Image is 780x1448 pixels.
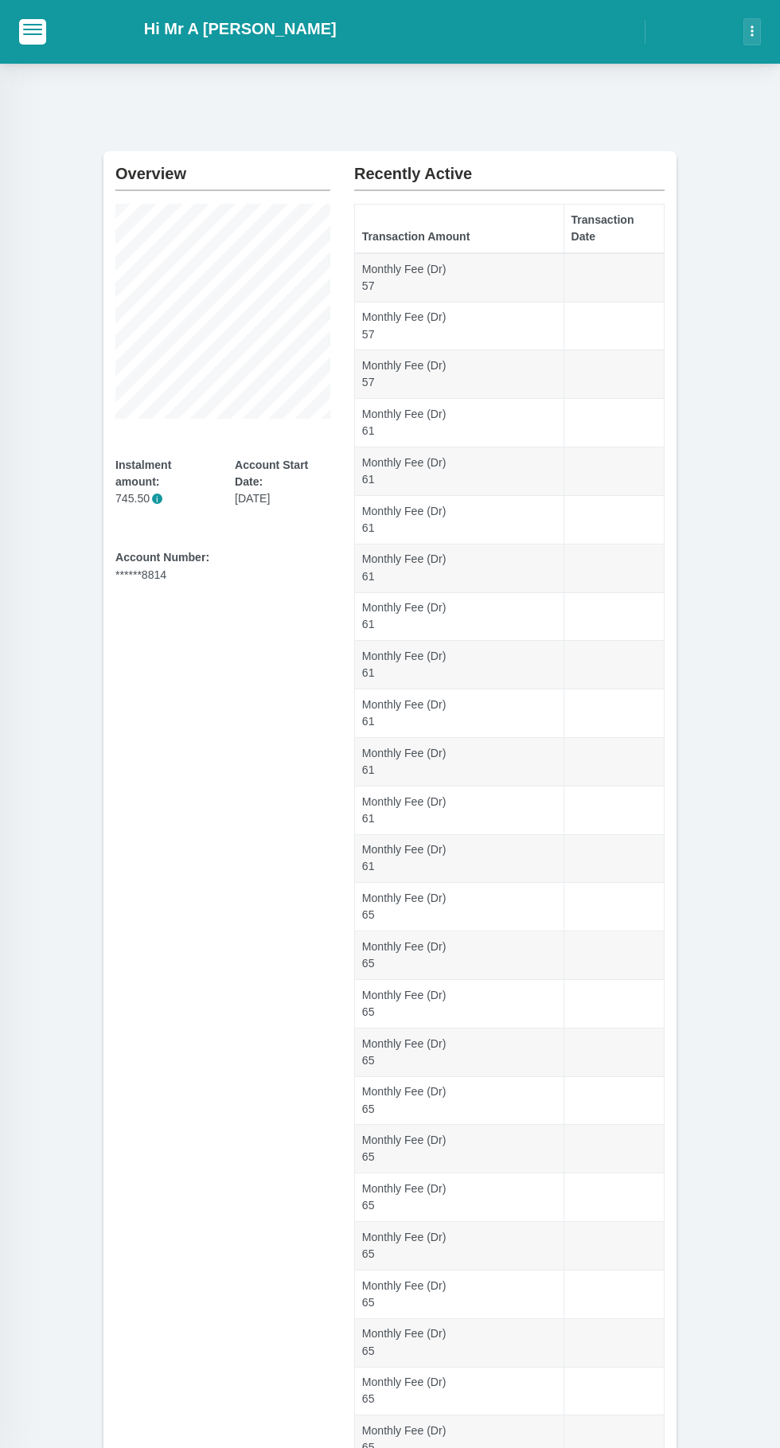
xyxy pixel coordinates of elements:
[355,834,564,883] td: Monthly Fee (Dr) 61
[355,1125,564,1173] td: Monthly Fee (Dr) 65
[355,931,564,980] td: Monthly Fee (Dr) 65
[235,459,308,488] b: Account Start Date:
[355,447,564,496] td: Monthly Fee (Dr) 61
[115,551,209,564] b: Account Number:
[355,544,564,592] td: Monthly Fee (Dr) 61
[354,151,665,183] h2: Recently Active
[144,19,337,38] h2: Hi Mr A [PERSON_NAME]
[355,399,564,447] td: Monthly Fee (Dr) 61
[355,1028,564,1076] td: Monthly Fee (Dr) 65
[355,786,564,834] td: Monthly Fee (Dr) 61
[235,457,330,507] div: [DATE]
[564,205,664,253] th: Transaction Date
[355,1270,564,1318] td: Monthly Fee (Dr) 65
[115,151,330,183] h2: Overview
[115,459,171,488] b: Instalment amount:
[152,494,162,504] span: i
[355,689,564,738] td: Monthly Fee (Dr) 61
[355,495,564,544] td: Monthly Fee (Dr) 61
[355,1173,564,1222] td: Monthly Fee (Dr) 65
[355,980,564,1028] td: Monthly Fee (Dr) 65
[355,1076,564,1125] td: Monthly Fee (Dr) 65
[355,1222,564,1270] td: Monthly Fee (Dr) 65
[355,883,564,931] td: Monthly Fee (Dr) 65
[355,592,564,641] td: Monthly Fee (Dr) 61
[355,1318,564,1367] td: Monthly Fee (Dr) 65
[355,641,564,689] td: Monthly Fee (Dr) 61
[355,302,564,350] td: Monthly Fee (Dr) 57
[355,205,564,253] th: Transaction Amount
[355,737,564,786] td: Monthly Fee (Dr) 61
[355,350,564,399] td: Monthly Fee (Dr) 57
[355,253,564,302] td: Monthly Fee (Dr) 57
[355,1367,564,1415] td: Monthly Fee (Dr) 65
[115,490,211,507] p: 745.50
